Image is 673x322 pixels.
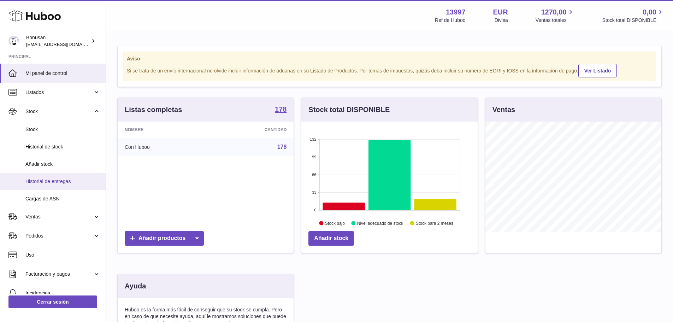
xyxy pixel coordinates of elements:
a: Ver Listado [578,64,617,77]
strong: EUR [493,7,508,17]
a: Cerrar sesión [8,295,97,308]
span: Historial de entregas [25,178,100,185]
span: Stock [25,126,100,133]
span: Cargas de ASN [25,195,100,202]
div: Divisa [495,17,508,24]
text: 99 [312,155,317,159]
span: Mi panel de control [25,70,100,77]
a: 1270,00 Ventas totales [536,7,575,24]
span: Ventas totales [536,17,575,24]
span: Incidencias [25,290,100,297]
div: Si se trata de un envío internacional no olvide incluir información de aduanas en su Listado de P... [127,63,652,77]
strong: 178 [275,106,287,113]
h3: Stock total DISPONIBLE [308,105,390,115]
span: 1270,00 [541,7,566,17]
text: 132 [310,137,316,141]
td: Con Huboo [118,138,209,156]
span: Listados [25,89,93,96]
a: 0,00 Stock total DISPONIBLE [602,7,665,24]
a: 178 [277,144,287,150]
a: Añadir stock [308,231,354,246]
h3: Listas completas [125,105,182,115]
strong: Aviso [127,55,652,62]
div: Bonusan [26,34,90,48]
span: [EMAIL_ADDRESS][DOMAIN_NAME] [26,41,104,47]
span: Pedidos [25,233,93,239]
text: Stock para 2 meses [416,221,453,226]
span: Uso [25,252,100,258]
div: Ref de Huboo [435,17,465,24]
h3: Ventas [492,105,515,115]
h3: Ayuda [125,281,146,291]
span: Facturación y pagos [25,271,93,277]
a: 178 [275,106,287,114]
span: Ventas [25,213,93,220]
span: Stock total DISPONIBLE [602,17,665,24]
span: Stock [25,108,93,115]
text: Nivel adecuado de stock [357,221,404,226]
th: Cantidad [209,122,294,138]
text: Stock bajo [325,221,345,226]
text: 66 [312,172,317,177]
text: 33 [312,190,317,194]
a: Añadir productos [125,231,204,246]
img: info@bonusan.es [8,36,19,46]
strong: 13997 [446,7,466,17]
span: 0,00 [643,7,656,17]
span: Añadir stock [25,161,100,168]
th: Nombre [118,122,209,138]
span: Historial de stock [25,144,100,150]
text: 0 [314,208,317,212]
